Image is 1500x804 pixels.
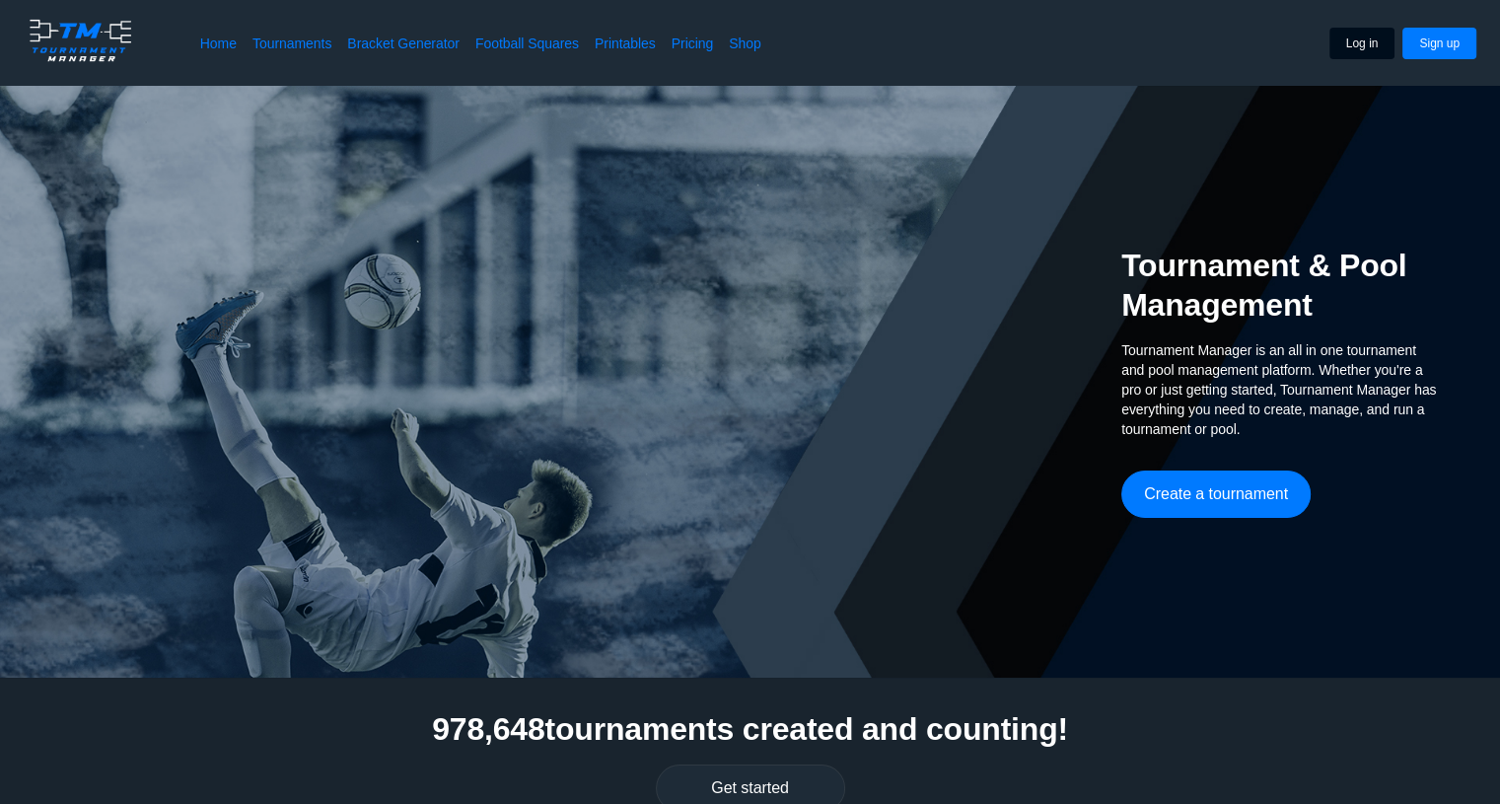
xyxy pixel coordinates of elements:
span: Tournament Manager is an all in one tournament and pool management platform. Whether you're a pro... [1121,340,1437,439]
a: Shop [729,34,761,53]
a: Printables [595,34,656,53]
a: Pricing [672,34,713,53]
button: Create a tournament [1121,471,1311,518]
a: Bracket Generator [347,34,460,53]
img: logo.ffa97a18e3bf2c7d.png [24,16,137,65]
a: Football Squares [475,34,579,53]
h2: Tournament & Pool Management [1121,246,1437,325]
button: Log in [1329,28,1395,59]
a: Home [200,34,237,53]
button: Sign up [1402,28,1476,59]
h2: 978,648 tournaments created and counting! [432,709,1068,749]
a: Tournaments [252,34,331,53]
